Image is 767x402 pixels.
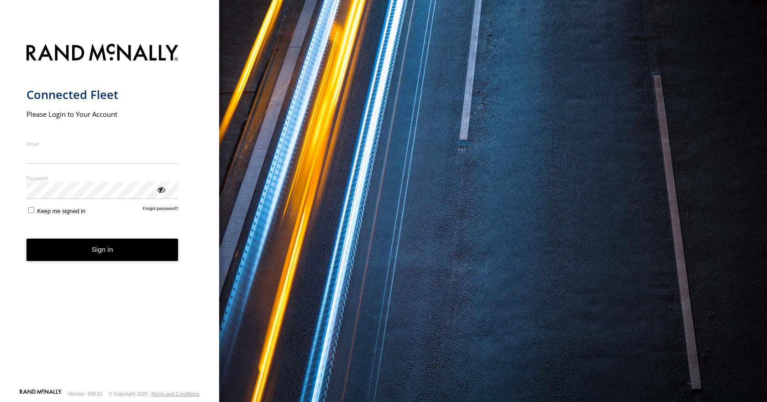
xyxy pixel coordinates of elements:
img: Rand McNally [26,42,179,65]
div: © Copyright 2025 - [109,391,200,397]
form: main [26,38,193,388]
h1: Connected Fleet [26,87,179,102]
label: Email [26,141,179,147]
button: Sign in [26,239,179,261]
a: Terms and Conditions [151,391,200,397]
div: Version: 308.01 [68,391,103,397]
h2: Please Login to Your Account [26,110,179,119]
label: Password [26,175,179,182]
input: Keep me signed in [28,207,34,213]
span: Keep me signed in [37,208,85,214]
a: Visit our Website [20,389,62,398]
div: ViewPassword [156,185,165,194]
a: Forgot password? [143,206,179,214]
